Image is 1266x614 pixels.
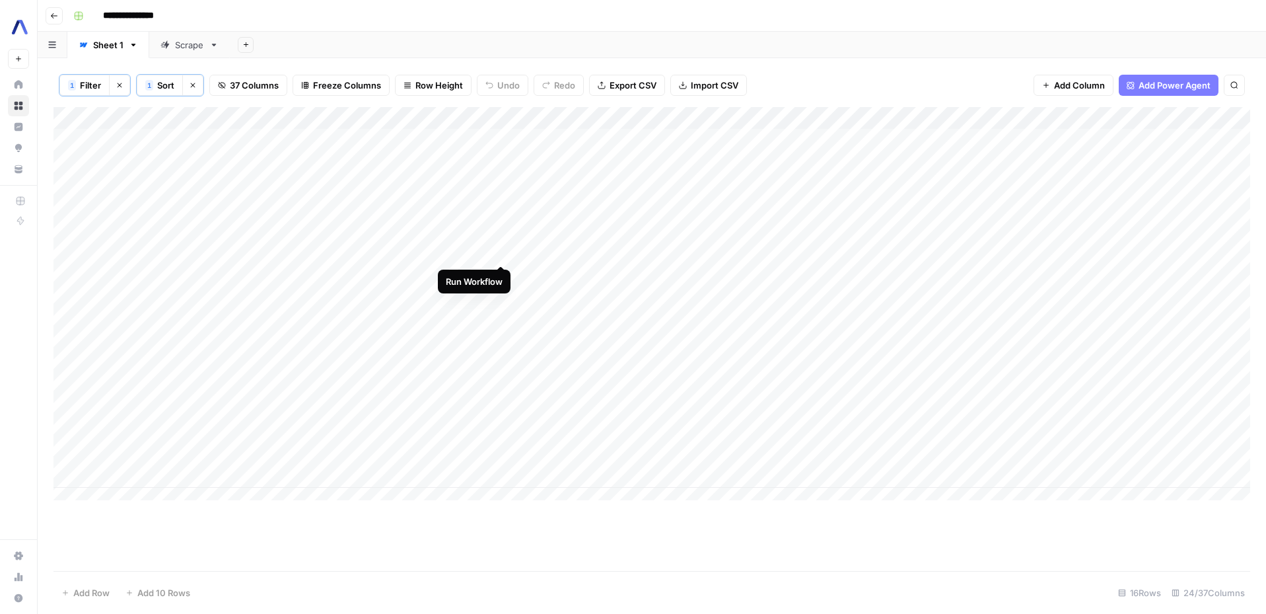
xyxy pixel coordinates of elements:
button: Row Height [395,75,472,96]
span: Filter [80,79,101,92]
button: Export CSV [589,75,665,96]
div: 24/37 Columns [1166,582,1250,603]
a: Scrape [149,32,230,58]
span: Freeze Columns [313,79,381,92]
a: Sheet 1 [67,32,149,58]
a: Home [8,74,29,95]
div: 1 [145,80,153,91]
div: 16 Rows [1113,582,1166,603]
div: Run Workflow [446,275,503,288]
a: Settings [8,545,29,566]
span: 1 [70,80,74,91]
span: Add Column [1054,79,1105,92]
a: Browse [8,95,29,116]
a: Your Data [8,159,29,180]
a: Insights [8,116,29,137]
button: Add Power Agent [1119,75,1218,96]
span: Redo [554,79,575,92]
span: 37 Columns [230,79,279,92]
button: Add Row [53,582,118,603]
button: Import CSV [670,75,747,96]
button: 1Filter [59,75,109,96]
span: Sort [157,79,174,92]
a: Opportunities [8,137,29,159]
button: Undo [477,75,528,96]
button: 1Sort [137,75,182,96]
button: Redo [534,75,584,96]
button: Add 10 Rows [118,582,198,603]
button: Workspace: AssemblyAI [8,11,29,44]
span: 1 [147,80,151,91]
span: Add Row [73,586,110,599]
span: Export CSV [610,79,656,92]
span: Add 10 Rows [137,586,190,599]
span: Import CSV [691,79,738,92]
button: Help + Support [8,588,29,609]
button: 37 Columns [209,75,287,96]
div: 1 [68,80,76,91]
span: Undo [497,79,520,92]
button: Add Column [1034,75,1113,96]
span: Row Height [415,79,463,92]
div: Scrape [175,38,204,52]
button: Freeze Columns [293,75,390,96]
div: Sheet 1 [93,38,123,52]
img: AssemblyAI Logo [8,15,32,39]
a: Usage [8,566,29,588]
span: Add Power Agent [1139,79,1211,92]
